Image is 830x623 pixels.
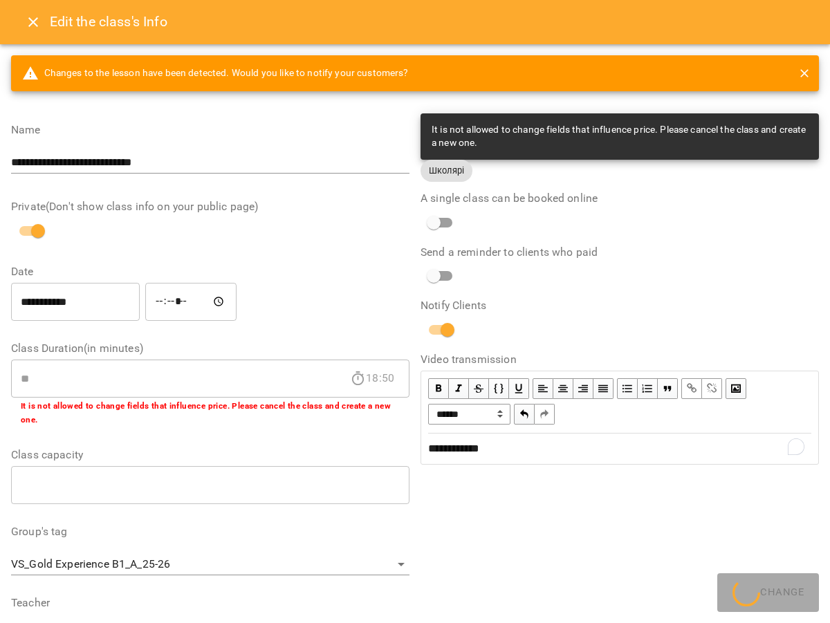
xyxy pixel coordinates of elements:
button: UL [617,378,638,399]
button: OL [638,378,658,399]
button: Align Justify [593,378,614,399]
label: Send a reminder to clients who paid [421,247,819,258]
label: Date [11,266,409,277]
b: It is not allowed to change fields that influence price. Please cancel the class and create a new... [21,401,391,425]
button: Remove Link [702,378,722,399]
button: Align Center [553,378,573,399]
button: Bold [428,378,449,399]
span: Школярі [421,164,472,177]
label: A single class can be booked online [421,193,819,204]
label: Notify Clients [421,300,819,311]
div: It is not allowed to change fields that influence price. Please cancel the class and create a new... [432,118,808,156]
select: Block type [428,404,510,425]
button: Strikethrough [469,378,489,399]
button: Image [726,378,746,399]
div: To enrich screen reader interactions, please activate Accessibility in Grammarly extension settings [422,434,818,463]
label: Name [11,124,409,136]
button: Align Left [533,378,553,399]
span: Normal [428,404,510,425]
button: Underline [509,378,529,399]
label: Private(Don't show class info on your public page) [11,201,409,212]
button: Monospace [489,378,509,399]
button: Undo [514,404,535,425]
button: Italic [449,378,469,399]
span: Changes to the lesson have been detected. Would you like to notify your customers? [22,65,409,82]
label: Teacher [11,597,409,608]
button: Blockquote [658,378,678,399]
div: VS_Gold Experience B1_A_25-26 [11,554,409,576]
label: Video transmission [421,354,819,365]
button: Redo [535,404,555,425]
label: Class capacity [11,449,409,461]
h6: Edit the class's Info [50,11,167,32]
button: close [795,64,813,82]
label: Group's tag [11,526,409,537]
button: Link [681,378,702,399]
button: Align Right [573,378,593,399]
button: Close [17,6,50,39]
label: Class Duration(in minutes) [11,343,409,354]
